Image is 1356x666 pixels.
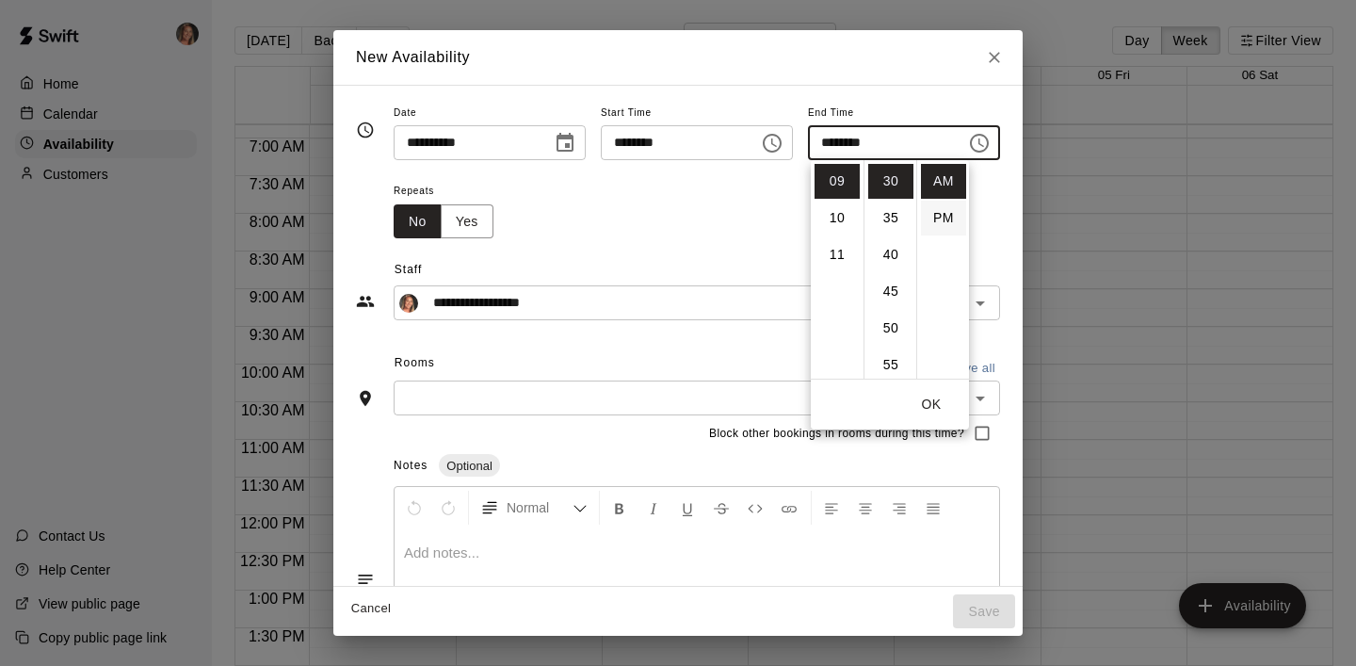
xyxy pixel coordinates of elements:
[356,570,375,589] svg: Notes
[394,204,442,239] button: No
[917,491,949,525] button: Justify Align
[811,160,864,379] ul: Select hours
[868,311,913,346] li: 50 minutes
[901,387,961,422] button: OK
[868,274,913,309] li: 45 minutes
[394,101,586,126] span: Date
[395,356,435,369] span: Rooms
[638,491,670,525] button: Format Italics
[356,45,470,70] h6: New Availability
[868,201,913,236] li: 35 minutes
[960,124,998,162] button: Choose time, selected time is 9:30 AM
[341,594,401,624] button: Cancel
[473,491,595,525] button: Formatting Options
[394,459,428,472] span: Notes
[921,201,966,236] li: PM
[815,237,860,272] li: 11 hours
[395,255,1000,285] span: Staff
[356,389,375,408] svg: Rooms
[399,294,418,313] img: Krystal McCutcheon
[868,164,913,199] li: 30 minutes
[709,425,964,444] span: Block other bookings in rooms during this time?
[967,385,993,412] button: Open
[739,491,771,525] button: Insert Code
[394,204,493,239] div: outlined button group
[815,164,860,199] li: 9 hours
[356,121,375,139] svg: Timing
[356,292,375,311] svg: Staff
[977,41,1011,74] button: Close
[773,491,805,525] button: Insert Link
[883,491,915,525] button: Right Align
[815,491,847,525] button: Left Align
[753,124,791,162] button: Choose time, selected time is 9:00 AM
[671,491,703,525] button: Format Underline
[921,164,966,199] li: AM
[705,491,737,525] button: Format Strikethrough
[546,124,584,162] button: Choose date, selected date is Aug 31, 2025
[398,491,430,525] button: Undo
[864,160,916,379] ul: Select minutes
[808,101,1000,126] span: End Time
[507,498,573,517] span: Normal
[916,160,969,379] ul: Select meridiem
[868,348,913,382] li: 55 minutes
[439,459,499,473] span: Optional
[604,491,636,525] button: Format Bold
[601,101,793,126] span: Start Time
[441,204,493,239] button: Yes
[394,179,508,204] span: Repeats
[815,201,860,236] li: 10 hours
[868,237,913,272] li: 40 minutes
[967,290,993,317] button: Open
[849,491,881,525] button: Center Align
[432,491,464,525] button: Redo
